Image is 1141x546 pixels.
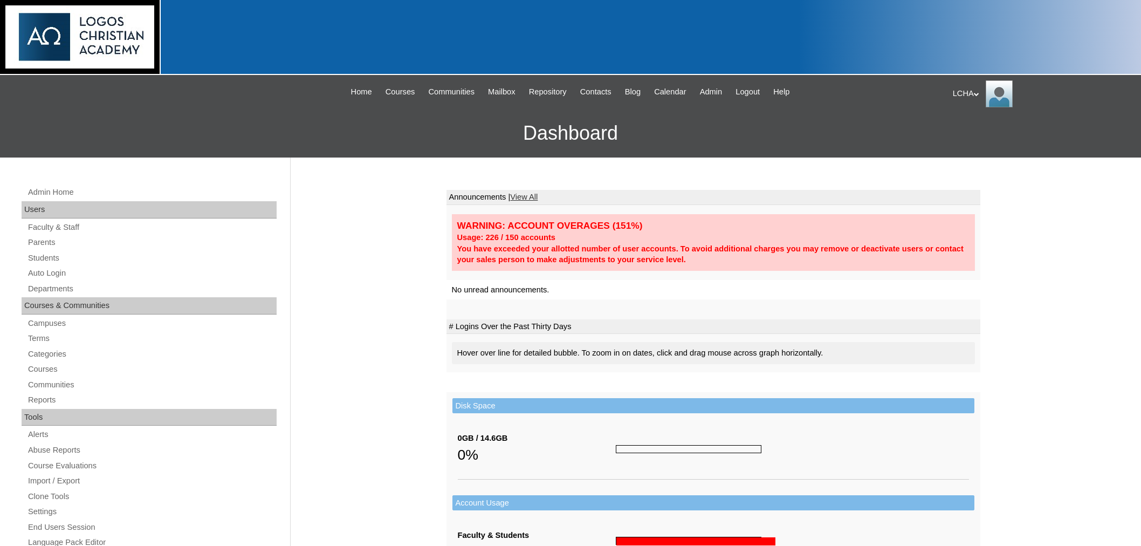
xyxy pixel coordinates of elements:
[27,251,277,265] a: Students
[452,342,975,364] div: Hover over line for detailed bubble. To zoom in on dates, click and drag mouse across graph horiz...
[986,80,1013,107] img: LCHA Admin
[386,86,415,98] span: Courses
[768,86,795,98] a: Help
[27,363,277,376] a: Courses
[423,86,480,98] a: Communities
[458,444,616,466] div: 0%
[458,530,616,541] div: Faculty & Students
[529,86,567,98] span: Repository
[953,80,1130,107] div: LCHA
[428,86,475,98] span: Communities
[700,86,723,98] span: Admin
[458,433,616,444] div: 0GB / 14.6GB
[27,282,277,296] a: Departments
[457,233,555,242] strong: Usage: 226 / 150 accounts
[22,201,277,219] div: Users
[730,86,765,98] a: Logout
[27,490,277,503] a: Clone Tools
[736,86,760,98] span: Logout
[27,317,277,330] a: Campuses
[580,86,611,98] span: Contacts
[654,86,686,98] span: Calendar
[27,236,277,249] a: Parents
[346,86,377,98] a: Home
[351,86,372,98] span: Home
[625,86,641,98] span: Blog
[649,86,691,98] a: Calendar
[27,505,277,518] a: Settings
[773,86,789,98] span: Help
[27,443,277,457] a: Abuse Reports
[446,319,980,335] td: # Logins Over the Past Thirty Days
[27,332,277,345] a: Terms
[452,398,974,414] td: Disk Space
[524,86,572,98] a: Repository
[510,193,538,201] a: View All
[446,190,980,205] td: Announcements |
[380,86,421,98] a: Courses
[483,86,521,98] a: Mailbox
[457,243,970,265] div: You have exceeded your allotted number of user accounts. To avoid additional charges you may remo...
[5,109,1136,158] h3: Dashboard
[27,521,277,534] a: End Users Session
[457,220,970,232] div: WARNING: ACCOUNT OVERAGES (151%)
[27,428,277,441] a: Alerts
[27,459,277,473] a: Course Evaluations
[27,221,277,234] a: Faculty & Staff
[488,86,515,98] span: Mailbox
[27,267,277,280] a: Auto Login
[27,474,277,488] a: Import / Export
[5,5,154,69] img: logo-white.png
[446,280,980,300] td: No unread announcements.
[27,186,277,199] a: Admin Home
[22,409,277,426] div: Tools
[695,86,728,98] a: Admin
[452,495,974,511] td: Account Usage
[575,86,617,98] a: Contacts
[22,297,277,315] div: Courses & Communities
[27,347,277,361] a: Categories
[620,86,646,98] a: Blog
[27,378,277,392] a: Communities
[27,393,277,407] a: Reports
